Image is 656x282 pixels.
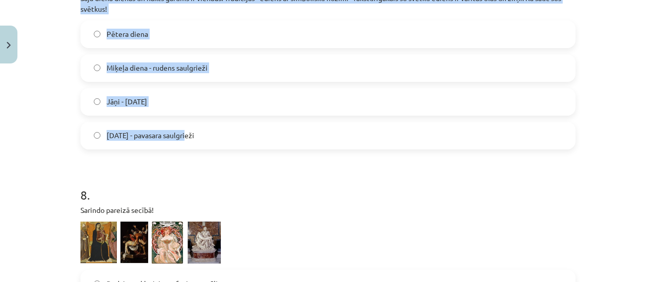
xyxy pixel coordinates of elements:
[7,42,11,49] img: icon-close-lesson-0947bae3869378f0d4975bcd49f059093ad1ed9edebbc8119c70593378902aed.svg
[107,62,208,73] span: Miķeļa diena - rudens saulgrieži
[94,31,100,37] input: Pētera diena
[107,96,147,107] span: Jāņi - [DATE]
[107,130,194,141] span: [DATE] - pavasara saulgrieži
[94,98,100,105] input: Jāņi - [DATE]
[80,170,576,202] h1: 8 .
[94,64,100,71] input: Miķeļa diena - rudens saulgrieži
[107,29,148,39] span: Pētera diena
[80,205,576,215] p: Sarindo pareizā secībā!
[94,132,100,139] input: [DATE] - pavasara saulgrieži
